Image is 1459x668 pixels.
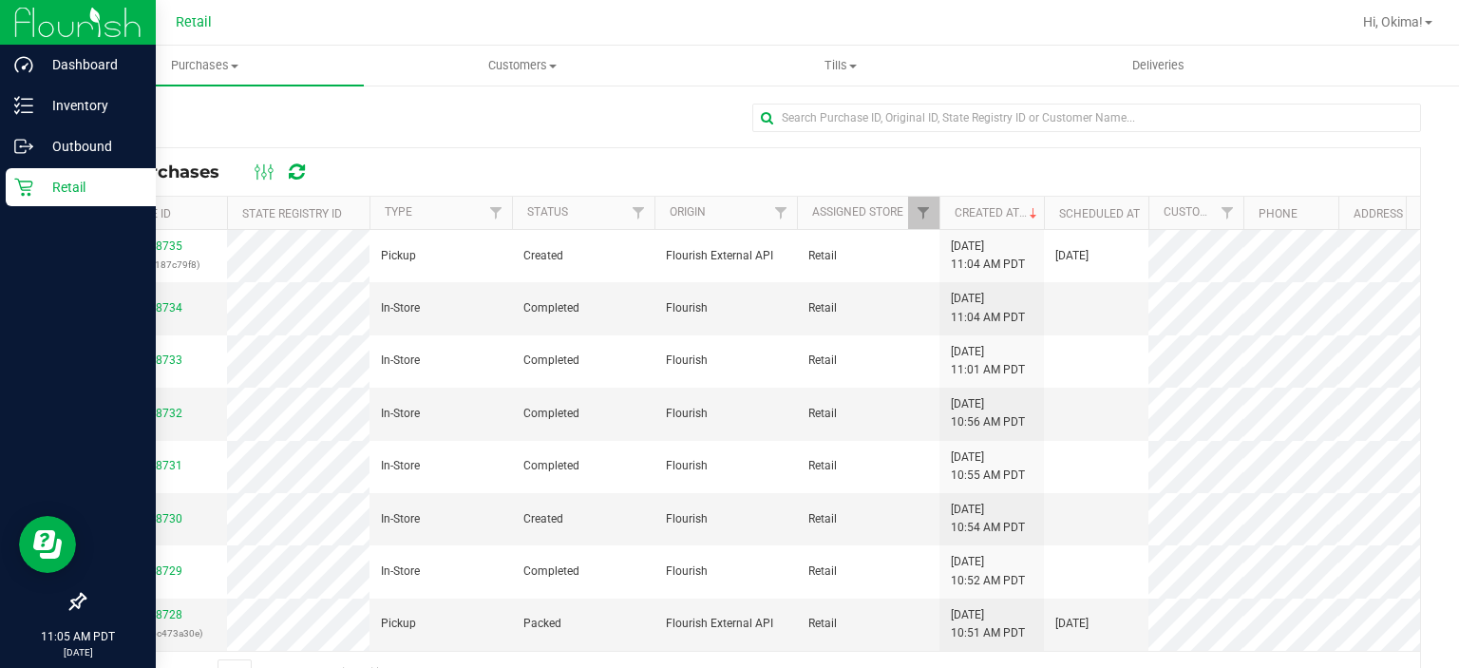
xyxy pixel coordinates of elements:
span: Flourish External API [666,615,773,633]
a: Origin [670,205,706,219]
span: [DATE] 10:56 AM PDT [951,395,1025,431]
a: Filter [481,197,512,229]
p: Dashboard [33,53,147,76]
span: Retail [808,299,837,317]
a: 00058734 [129,301,182,315]
span: Retail [808,563,837,581]
inline-svg: Retail [14,178,33,197]
span: Retail [808,247,837,265]
span: Flourish [666,457,708,475]
a: Filter [1212,197,1243,229]
a: 00058730 [129,512,182,525]
span: Retail [808,510,837,528]
span: [DATE] 11:04 AM PDT [951,290,1025,326]
span: Tills [683,57,999,74]
span: In-Store [381,299,420,317]
a: Filter [908,197,939,229]
span: All Purchases [99,162,238,182]
span: Flourish [666,352,708,370]
span: Retail [176,14,212,30]
a: 00058731 [129,459,182,472]
a: Customers [364,46,682,86]
span: Completed [523,299,579,317]
span: Completed [523,405,579,423]
span: Retail [808,457,837,475]
inline-svg: Outbound [14,137,33,156]
a: 00058732 [129,407,182,420]
span: Customers [365,57,681,74]
span: Packed [523,615,561,633]
p: Inventory [33,94,147,117]
a: Assigned Store [812,205,903,219]
span: Hi, Okima! [1363,14,1423,29]
a: Status [527,205,568,219]
span: [DATE] 10:51 AM PDT [951,606,1025,642]
a: State Registry ID [242,207,342,220]
span: [DATE] 11:01 AM PDT [951,343,1025,379]
span: In-Store [381,352,420,370]
span: [DATE] 10:55 AM PDT [951,449,1025,485]
p: [DATE] [9,645,147,659]
span: In-Store [381,510,420,528]
iframe: Resource center [19,516,76,573]
span: Flourish External API [666,247,773,265]
span: Created [523,247,563,265]
span: [DATE] [1055,615,1089,633]
a: 00058729 [129,564,182,578]
span: In-Store [381,563,420,581]
span: In-Store [381,457,420,475]
a: Purchases [46,46,364,86]
a: Scheduled At [1059,207,1140,220]
span: Retail [808,615,837,633]
span: Purchases [46,57,364,74]
span: Flourish [666,405,708,423]
span: Pickup [381,247,416,265]
p: Outbound [33,135,147,158]
a: Type [385,205,412,219]
input: Search Purchase ID, Original ID, State Registry ID or Customer Name... [752,104,1421,132]
span: Completed [523,457,579,475]
span: Flourish [666,299,708,317]
span: Retail [808,352,837,370]
span: In-Store [381,405,420,423]
a: 00058733 [129,353,182,367]
span: [DATE] 10:52 AM PDT [951,553,1025,589]
inline-svg: Inventory [14,96,33,115]
p: (d4a92e16c473a30e) [96,624,216,642]
p: 11:05 AM PDT [9,628,147,645]
span: [DATE] 10:54 AM PDT [951,501,1025,537]
span: Retail [808,405,837,423]
a: Filter [623,197,654,229]
span: [DATE] [1055,247,1089,265]
inline-svg: Dashboard [14,55,33,74]
a: 00058728 [129,608,182,621]
a: Filter [766,197,797,229]
a: Customer [1164,205,1222,219]
span: Created [523,510,563,528]
span: Flourish [666,510,708,528]
span: Deliveries [1107,57,1210,74]
a: Address [1354,207,1403,220]
a: 00058735 [129,239,182,253]
span: Pickup [381,615,416,633]
span: [DATE] 11:04 AM PDT [951,238,1025,274]
span: Completed [523,352,579,370]
a: Created At [955,206,1041,219]
a: Phone [1259,207,1298,220]
p: (76374eff187c79f8) [96,256,216,274]
span: Flourish [666,563,708,581]
span: Completed [523,563,579,581]
a: Tills [682,46,1000,86]
p: Retail [33,176,147,199]
a: Deliveries [999,46,1317,86]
